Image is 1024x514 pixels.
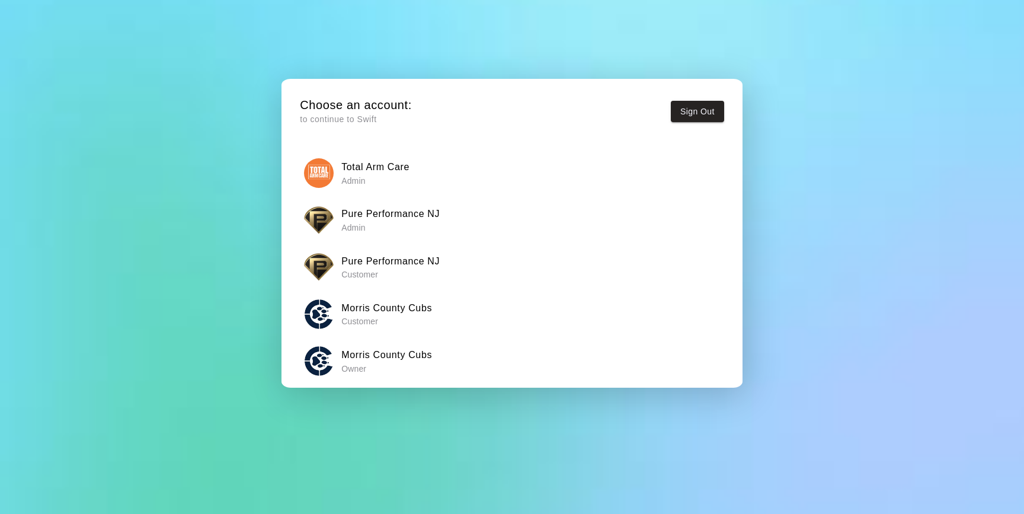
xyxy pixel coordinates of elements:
[341,347,432,363] h6: Morris County Cubs
[300,342,724,379] button: Morris County CubsMorris County Cubs Owner
[304,205,334,235] img: Pure Performance NJ
[341,363,432,375] p: Owner
[341,159,409,175] h6: Total Arm Care
[341,206,440,222] h6: Pure Performance NJ
[304,299,334,329] img: Morris County Cubs
[304,158,334,188] img: Total Arm Care
[341,254,440,269] h6: Pure Performance NJ
[304,252,334,282] img: Pure Performance NJ
[300,97,412,113] h5: Choose an account:
[304,346,334,376] img: Morris County Cubs
[341,301,432,316] h6: Morris County Cubs
[341,222,440,234] p: Admin
[300,295,724,333] button: Morris County CubsMorris County Cubs Customer
[300,201,724,238] button: Pure Performance NJPure Performance NJ Admin
[671,101,724,123] button: Sign Out
[300,154,724,191] button: Total Arm CareTotal Arm Care Admin
[341,269,440,280] p: Customer
[300,113,412,126] p: to continue to Swift
[341,315,432,327] p: Customer
[300,248,724,286] button: Pure Performance NJPure Performance NJ Customer
[341,175,409,187] p: Admin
